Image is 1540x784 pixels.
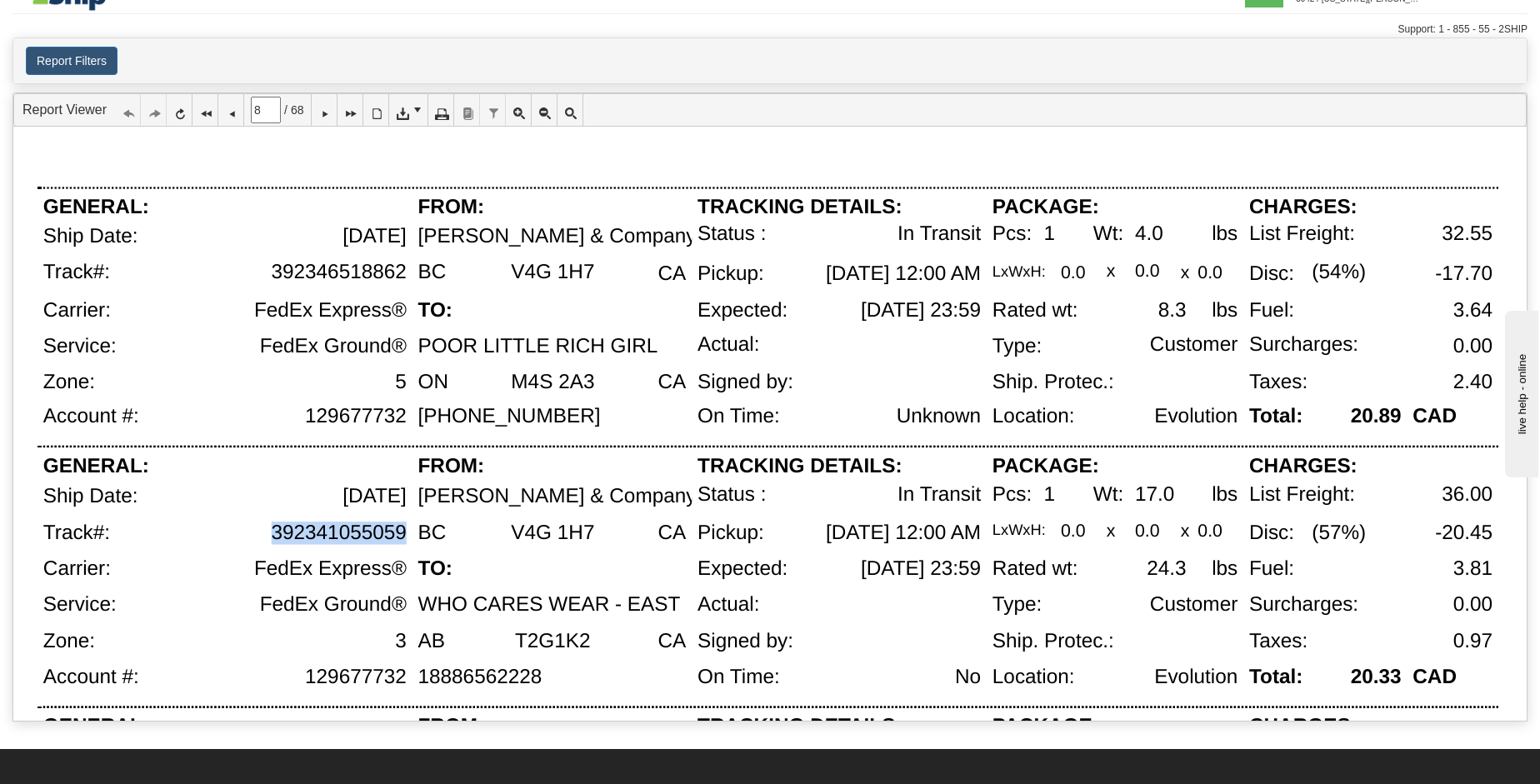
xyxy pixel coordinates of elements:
div: Actual: [697,594,759,617]
div: FedEx Express® [254,299,407,322]
div: Surcharges: [1249,333,1358,356]
div: POOR LITTLE RICH GIRL [418,335,658,357]
div: 129677732 [305,406,407,428]
div: 0.0 [1061,262,1086,282]
div: GENERAL: [43,455,149,477]
div: 18886562228 [418,666,542,688]
div: Carrier: [43,557,111,580]
div: x [1181,522,1190,541]
div: lbs [1212,222,1237,245]
a: Zoom In [506,94,532,126]
div: 17.0 [1135,483,1174,506]
div: Type: [992,594,1042,617]
div: In Transit [897,483,981,506]
a: Toggle Print Preview [363,94,389,126]
div: Ship Date: [43,485,138,507]
div: [DATE] [342,225,407,247]
div: FedEx Ground® [260,594,407,617]
div: live help - online [12,14,154,27]
div: CA [658,630,687,652]
div: 0.0 [1061,522,1086,541]
div: lbs [1212,557,1237,580]
div: 32.55 [1442,222,1492,245]
div: CHARGES: [1249,716,1357,738]
a: Refresh [167,94,192,126]
div: [DATE] 12:00 AM [826,262,981,285]
div: x [1181,262,1190,282]
div: CHARGES: [1249,197,1357,219]
div: Track#: [43,261,110,283]
div: Surcharges: [1249,594,1358,617]
div: 1 [1043,483,1055,506]
div: Pickup: [697,522,764,544]
div: 20.89 [1351,406,1402,428]
div: Ship Date: [43,225,138,247]
div: Taxes: [1249,372,1307,394]
div: Signed by: [697,630,793,652]
div: Zone: [43,630,95,652]
div: 392346518862 [271,261,406,283]
div: 20.33 [1351,666,1402,688]
div: Account #: [43,666,139,688]
div: 0.0 [1135,522,1160,541]
div: Pickup: [697,262,764,285]
div: 4.0 [1135,222,1163,245]
div: BC [418,261,447,283]
div: 3 [395,630,407,652]
div: Customer [1150,333,1237,356]
div: [PHONE_NUMBER] [418,406,601,428]
div: PACKAGE: [992,716,1099,738]
div: TRACKING DETAILS: [697,197,902,219]
a: Last Page [337,94,363,126]
div: AB [418,630,445,652]
div: On Time: [697,406,780,428]
div: M4S 2A3 [511,372,594,394]
div: Wt: [1093,222,1123,245]
div: Support: 1 - 855 - 55 - 2SHIP [12,22,1527,37]
div: Ship. Protec.: [992,372,1114,394]
div: PACKAGE: [992,455,1099,477]
div: Ship. Protec.: [992,630,1114,652]
div: Track#: [43,522,110,544]
span: / [284,102,287,118]
div: PACKAGE: [992,197,1099,219]
div: Service: [43,594,117,617]
div: In Transit [897,222,981,245]
div: 0.0 [1197,522,1222,541]
div: Fuel: [1249,557,1294,580]
div: FedEx Ground® [260,335,407,357]
div: CA [658,522,687,544]
div: No [955,666,981,688]
div: GENERAL: [43,197,149,219]
div: 0.97 [1453,630,1492,652]
div: 3.64 [1453,299,1492,322]
div: 392341055059 [271,522,406,544]
div: 2.40 [1453,372,1492,394]
div: [PERSON_NAME] & Company Ltd. [418,225,736,247]
div: CHARGES: [1249,455,1357,477]
div: T2G1K2 [515,630,591,652]
div: 8.3 [1158,299,1187,322]
div: 3.81 [1453,557,1492,580]
div: 5 [395,372,407,394]
div: Disc: [1249,522,1294,544]
div: [PERSON_NAME] & Company Ltd. [418,485,736,507]
div: On Time: [697,666,780,688]
div: TRACKING DETAILS: [697,455,902,477]
div: Expected: [697,299,787,322]
div: WHO CARES WEAR - EAST [418,594,681,617]
div: V4G 1H7 [511,261,594,283]
div: FROM: [418,716,485,738]
div: Rated wt: [992,557,1078,580]
div: 1 [1043,222,1055,245]
div: Location: [992,406,1075,428]
div: (54%) [1312,261,1366,283]
div: [DATE] 23:59 [861,299,981,322]
div: -20.45 [1435,522,1492,544]
div: Disc: [1249,262,1294,285]
div: FROM: [418,197,485,219]
div: LxWxH: [992,262,1046,280]
div: Actual: [697,333,759,356]
div: Evolution [1154,666,1237,688]
div: Total: [1249,406,1302,428]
